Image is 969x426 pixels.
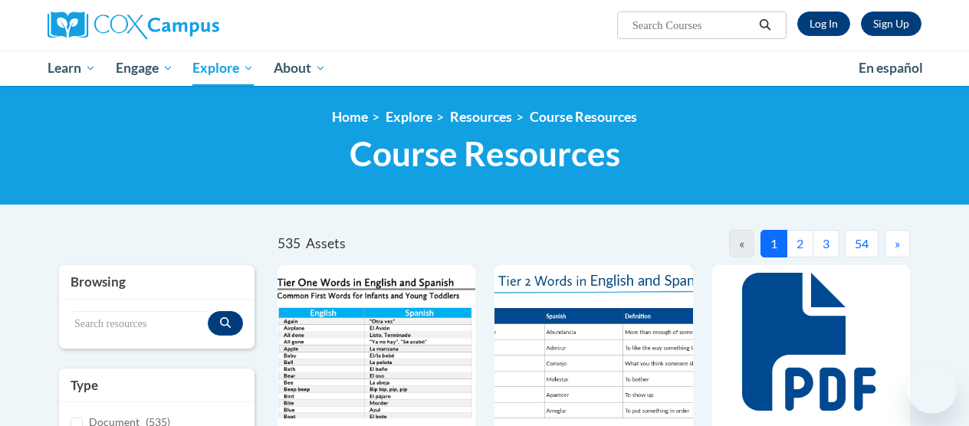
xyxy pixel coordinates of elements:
[386,109,432,125] a: Explore
[787,230,813,257] button: 2
[48,11,324,39] a: Cox Campus
[306,235,346,251] span: Assets
[71,376,243,395] h3: Type
[192,59,254,77] span: Explore
[116,59,173,77] span: Engage
[264,51,336,86] a: About
[861,11,921,36] a: Register
[450,109,512,125] a: Resources
[48,59,96,77] span: Learn
[278,265,475,418] img: d35314be-4b7e-462d-8f95-b17e3d3bb747.pdf
[797,11,850,36] a: Log In
[36,51,933,86] div: Main menu
[71,311,208,337] input: Search resources
[332,109,368,125] a: Home
[182,51,264,86] a: Explore
[754,16,777,34] button: Search
[48,11,219,39] img: Cox Campus
[631,16,754,34] input: Search Courses
[594,230,911,257] nav: Pagination Navigation
[71,273,243,291] h3: Browsing
[908,365,957,414] iframe: Button to launch messaging window
[859,60,923,76] span: En español
[813,230,839,257] button: 3
[350,133,620,174] span: Course Resources
[278,235,301,251] span: 535
[895,236,900,251] span: »
[208,311,243,336] button: Search resources
[530,109,637,125] a: Course Resources
[38,51,106,86] a: Learn
[274,59,326,77] span: About
[760,230,787,257] button: 1
[494,265,692,418] img: 836e94b2-264a-47ae-9840-fb2574307f3b.pdf
[885,230,910,257] button: Next
[106,51,183,86] a: Engage
[845,230,879,257] button: 54
[849,52,933,84] a: En español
